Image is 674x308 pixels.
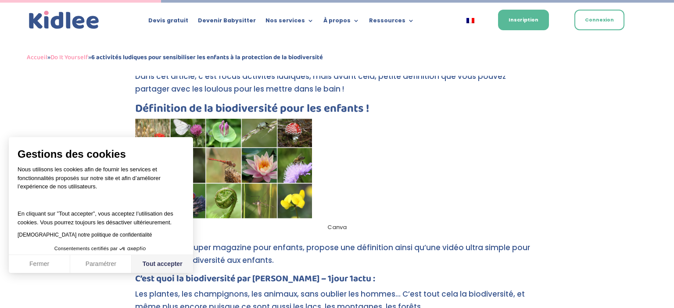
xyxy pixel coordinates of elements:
a: Nos services [265,18,314,27]
figcaption: Canva [135,221,539,234]
a: Accueil [27,52,47,63]
a: Kidlee Logo [27,9,101,32]
button: Tout accepter [132,255,193,273]
a: Inscription [498,10,549,30]
img: Français [466,18,474,23]
a: Do It Yourself [50,52,88,63]
strong: 6 activités ludiques pour sensibiliser les enfants à la protection de la biodiversité [91,52,323,63]
a: À propos [323,18,359,27]
h4: C’est quoi la biodiversité par [PERSON_NAME] – 1jour 1actu : [135,274,539,288]
a: Devis gratuit [148,18,188,27]
img: Biodiversité [135,119,312,219]
a: Ressources [369,18,414,27]
span: » » [27,52,323,63]
button: Fermer [9,255,70,273]
a: [DEMOGRAPHIC_DATA] notre politique de confidentialité [18,232,152,238]
h3: Définition de la biodiversité pour les enfants ! [135,103,539,119]
a: Devenir Babysitter [198,18,256,27]
a: Connexion [574,10,624,30]
img: logo_kidlee_bleu [27,9,101,32]
p: Dans cet article, c’est focus activités ludiques, mais avant cela, petite définition que vous pou... [135,70,539,103]
button: Paramétrer [70,255,132,273]
button: Consentements certifiés par [50,243,152,255]
p: En cliquant sur ”Tout accepter”, vous acceptez l’utilisation des cookies. Vous pourrez toujours l... [18,201,184,227]
p: 1 actu, un super magazine pour enfants, propose une définition ainsi qu’une vidéo ultra simple po... [135,241,539,274]
span: Consentements certifiés par [54,246,118,251]
span: Gestions des cookies [18,148,184,161]
p: Nous utilisons les cookies afin de fournir les services et fonctionnalités proposés sur notre sit... [18,165,184,197]
svg: Axeptio [119,236,146,262]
